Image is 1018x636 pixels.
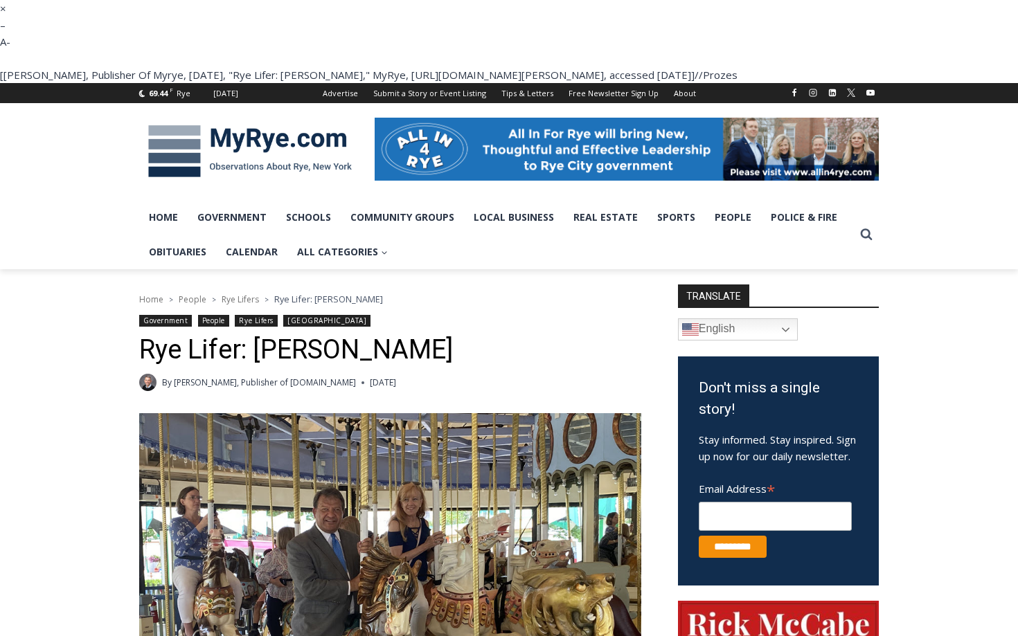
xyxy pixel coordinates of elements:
a: Free Newsletter Sign Up [561,83,666,103]
p: Stay informed. Stay inspired. Sign up now for our daily newsletter. [699,431,858,464]
h3: Don't miss a single story! [699,377,858,421]
a: YouTube [862,84,879,101]
a: [PERSON_NAME], Publisher of [DOMAIN_NAME] [174,376,356,388]
a: Government [188,200,276,235]
a: Community Groups [341,200,464,235]
div: [DATE] [213,87,238,100]
a: Submit a Story or Event Listing [366,83,494,103]
a: People [179,293,206,305]
h1: Rye Lifer: [PERSON_NAME] [139,334,641,366]
a: Local Business [464,200,564,235]
a: Author image [139,374,157,391]
nav: Secondary Navigation [315,83,704,103]
a: English [678,318,798,340]
strong: TRANSLATE [678,284,749,307]
a: Linkedin [824,84,841,101]
a: Schools [276,200,341,235]
a: Advertise [315,83,366,103]
div: Rye [177,87,190,100]
a: Tips & Letters [494,83,561,103]
a: Home [139,200,188,235]
a: Government [139,315,192,327]
span: F [170,86,173,93]
a: Rye Lifers [222,293,259,305]
a: Police & Fire [761,200,847,235]
img: All in for Rye [375,118,879,180]
a: Sports [648,200,705,235]
span: All Categories [297,244,388,260]
img: MyRye.com [139,116,361,188]
nav: Primary Navigation [139,200,854,270]
a: Instagram [805,84,821,101]
span: Rye Lifer: [PERSON_NAME] [274,293,383,305]
span: 69.44 [149,88,168,98]
a: Rye Lifers [235,315,277,327]
span: By [162,376,172,389]
img: en [682,321,699,338]
a: Calendar [216,235,287,269]
a: Home [139,293,163,305]
label: Email Address [699,475,852,500]
a: All Categories [287,235,398,269]
a: Obituaries [139,235,216,269]
a: X [843,84,859,101]
time: [DATE] [370,376,396,389]
span: > [265,295,269,305]
a: [GEOGRAPHIC_DATA] [283,315,370,327]
nav: Breadcrumbs [139,292,641,306]
a: About [666,83,704,103]
a: Facebook [786,84,803,101]
a: People [198,315,229,327]
button: View Search Form [854,222,879,247]
a: People [705,200,761,235]
a: Real Estate [564,200,648,235]
span: > [169,295,173,305]
span: > [212,295,216,305]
